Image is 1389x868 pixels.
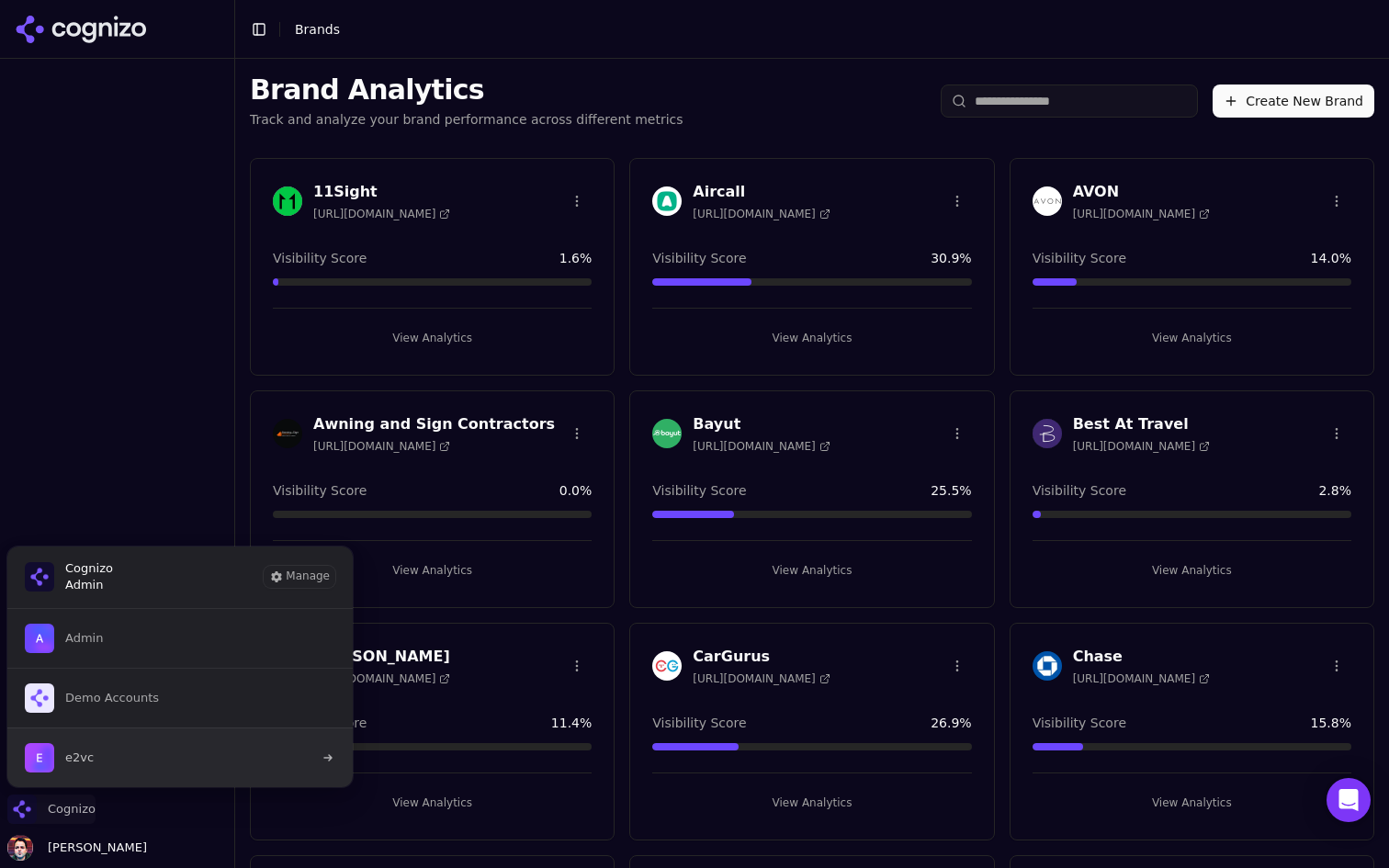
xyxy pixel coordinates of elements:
span: 1.6 % [559,249,593,267]
span: 2.8 % [1318,481,1351,500]
h3: CarGurus [693,646,830,668]
h3: Aircall [693,181,830,203]
div: Open Intercom Messenger [1327,778,1371,822]
span: e2vc [65,750,94,766]
button: View Analytics [652,556,971,585]
span: 25.5 % [931,481,971,500]
span: [PERSON_NAME] [40,840,147,856]
span: Admin [65,577,113,593]
div: Cognizo is active [7,547,353,787]
span: Visibility Score [1033,714,1126,732]
button: Close organization switcher [7,795,96,824]
span: Cognizo [48,801,96,817]
span: [URL][DOMAIN_NAME] [693,207,830,221]
span: [URL][DOMAIN_NAME] [313,439,450,454]
span: Visibility Score [652,481,746,500]
button: View Analytics [652,323,971,353]
img: CarGurus [652,651,682,681]
h1: Brand Analytics [250,73,683,107]
span: Visibility Score [1033,249,1126,267]
span: [URL][DOMAIN_NAME] [693,439,830,454]
h3: Bayut [693,413,830,435]
span: Admin [65,630,103,647]
h3: Best At Travel [1073,413,1210,435]
button: Create New Brand [1213,85,1374,118]
img: Cognizo [25,562,54,592]
button: Manage [264,566,335,588]
span: 0.0 % [559,481,593,500]
span: [URL][DOMAIN_NAME] [313,207,450,221]
h3: 11Sight [313,181,450,203]
button: View Analytics [652,788,971,817]
span: 30.9 % [931,249,971,267]
span: 26.9 % [931,714,971,732]
h3: Chase [1073,646,1210,668]
img: Chase [1033,651,1062,681]
button: View Analytics [273,556,592,585]
button: View Analytics [273,788,592,817]
img: Best At Travel [1033,419,1062,448]
span: [URL][DOMAIN_NAME] [1073,207,1210,221]
span: [URL][DOMAIN_NAME] [1073,439,1210,454]
h3: Awning and Sign Contractors [313,413,555,435]
span: Cognizo [65,560,113,577]
span: Brands [295,22,340,37]
img: Bayut [652,419,682,448]
span: Visibility Score [273,481,367,500]
nav: breadcrumb [295,20,340,39]
img: AVON [1033,186,1062,216]
img: Deniz Ozcan [7,835,33,861]
span: [URL][DOMAIN_NAME] [1073,671,1210,686]
img: Aircall [652,186,682,216]
span: Demo Accounts [65,690,159,706]
button: Open user button [7,835,147,861]
button: View Analytics [1033,323,1351,353]
span: Visibility Score [273,249,367,267]
span: [URL][DOMAIN_NAME] [313,671,450,686]
button: View Analytics [1033,788,1351,817]
img: Admin [25,624,54,653]
p: Track and analyze your brand performance across different metrics [250,110,683,129]
span: [URL][DOMAIN_NAME] [693,671,830,686]
button: View Analytics [1033,556,1351,585]
h3: [PERSON_NAME] [313,646,450,668]
span: 11.4 % [551,714,592,732]
img: Cognizo [7,795,37,824]
div: List of all organization memberships [6,608,354,787]
span: Visibility Score [652,249,746,267]
img: e2vc [25,743,54,772]
img: Awning and Sign Contractors [273,419,302,448]
span: 15.8 % [1311,714,1351,732]
h3: AVON [1073,181,1210,203]
img: 11Sight [273,186,302,216]
span: 14.0 % [1311,249,1351,267]
span: Visibility Score [1033,481,1126,500]
button: View Analytics [273,323,592,353]
img: Demo Accounts [25,683,54,713]
span: Visibility Score [652,714,746,732]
